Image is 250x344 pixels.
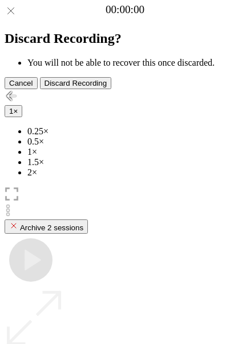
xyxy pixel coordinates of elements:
button: Archive 2 sessions [5,219,88,234]
button: Cancel [5,77,38,89]
li: 2× [27,167,245,178]
li: You will not be able to recover this once discarded. [27,58,245,68]
span: 1 [9,107,13,115]
li: 0.5× [27,137,245,147]
div: Archive 2 sessions [9,221,83,232]
li: 1.5× [27,157,245,167]
a: 00:00:00 [106,3,144,16]
h2: Discard Recording? [5,31,245,46]
li: 0.25× [27,126,245,137]
button: Discard Recording [40,77,112,89]
button: 1× [5,105,22,117]
li: 1× [27,147,245,157]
